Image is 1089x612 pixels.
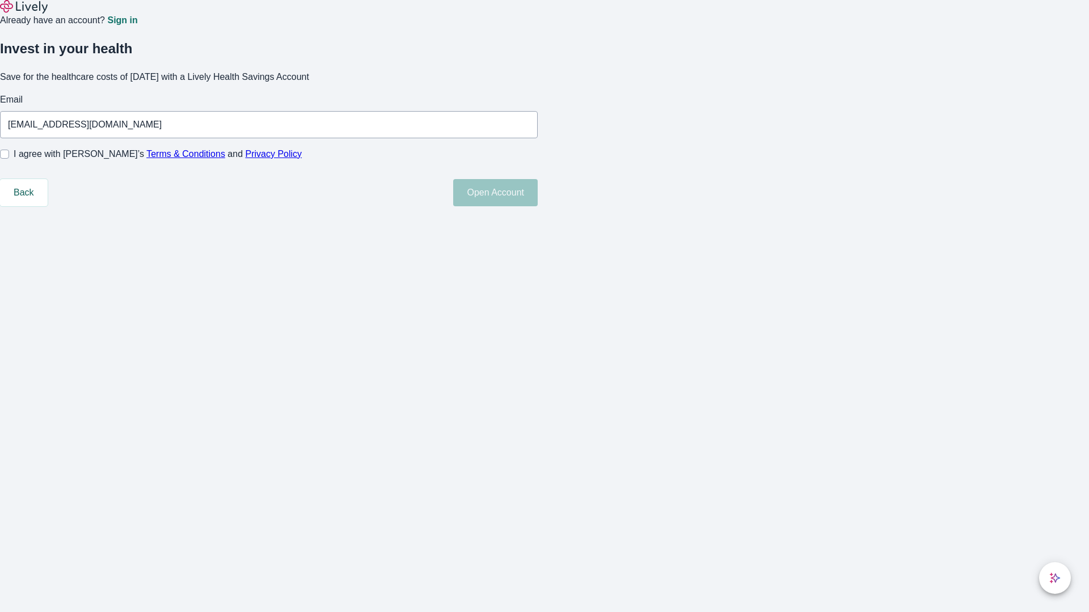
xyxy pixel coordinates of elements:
a: Terms & Conditions [146,149,225,159]
a: Privacy Policy [246,149,302,159]
a: Sign in [107,16,137,25]
svg: Lively AI Assistant [1049,572,1061,584]
button: chat [1039,562,1071,594]
span: I agree with [PERSON_NAME]’s and [14,147,302,161]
